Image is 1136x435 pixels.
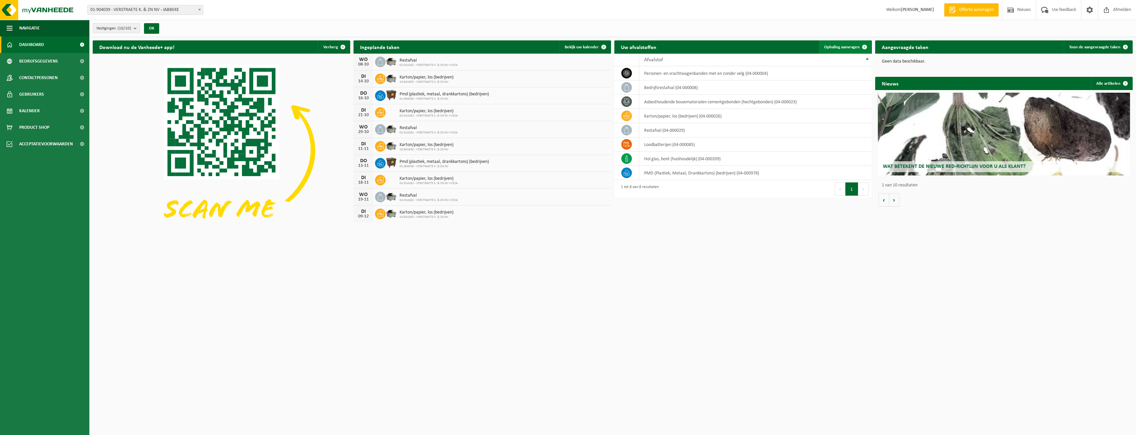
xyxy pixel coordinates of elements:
[323,45,338,49] span: Verberg
[357,175,370,180] div: DI
[357,164,370,168] div: 13-11
[400,75,453,80] span: Karton/papier, los (bedrijven)
[88,5,203,15] span: 01-904039 - VERSTRAETE K. & ZN NV - JABBEKE
[559,40,610,54] a: Bekijk uw kalender
[639,137,872,152] td: loodbatterijen (04-000085)
[357,79,370,84] div: 14-10
[318,40,350,54] button: Verberg
[882,59,1126,64] p: Geen data beschikbaar.
[386,72,397,84] img: WB-5000-GAL-GY-01
[845,182,858,196] button: 1
[357,130,370,134] div: 29-10
[357,180,370,185] div: 18-11
[386,123,397,134] img: WB-5000-GAL-GY-01
[883,164,1025,169] span: Wat betekent de nieuwe RED-richtlijn voor u als klant?
[386,208,397,219] img: WB-5000-GAL-GY-01
[875,77,905,90] h2: Nieuws
[958,7,995,13] span: Offerte aanvragen
[93,40,181,53] h2: Download nu de Vanheede+ app!
[357,158,370,164] div: DO
[824,45,860,49] span: Ophaling aanvragen
[19,136,73,152] span: Acceptatievoorwaarden
[357,147,370,151] div: 11-11
[400,92,489,97] span: Pmd (plastiek, metaal, drankkartons) (bedrijven)
[400,80,453,84] span: 10-841835 - VERSTRAETE K. & ZN NV
[19,103,40,119] span: Kalender
[19,53,58,70] span: Bedrijfsgegevens
[400,159,489,165] span: Pmd (plastiek, metaal, drankkartons) (bedrijven)
[400,198,458,202] span: 02-014282 - VERSTRAETE K. & ZN NV-IVECA
[386,56,397,67] img: WB-5000-GAL-GY-01
[357,91,370,96] div: DO
[93,54,350,247] img: Download de VHEPlus App
[400,125,458,131] span: Restafval
[944,3,999,17] a: Offerte aanvragen
[878,193,889,207] button: Vorige
[386,157,397,168] img: WB-1100-HPE-BN-01
[400,181,458,185] span: 02-014282 - VERSTRAETE K. & ZN NV-IVECA
[400,215,453,219] span: 10-841835 - VERSTRAETE K. & ZN NV
[858,182,869,196] button: Next
[357,96,370,101] div: 16-10
[875,40,935,53] h2: Aangevraagde taken
[618,182,659,196] div: 1 tot 8 van 8 resultaten
[19,119,49,136] span: Product Shop
[400,109,458,114] span: Karton/papier, los (bedrijven)
[639,152,872,166] td: hol glas, bont (huishoudelijk) (04-000209)
[1064,40,1132,54] a: Toon de aangevraagde taken
[639,109,872,123] td: karton/papier, los (bedrijven) (04-000026)
[386,140,397,151] img: WB-5000-GAL-GY-01
[19,36,44,53] span: Dashboard
[144,23,159,34] button: OK
[400,193,458,198] span: Restafval
[639,80,872,95] td: bedrijfsrestafval (04-000008)
[639,66,872,80] td: personen -en vrachtwagenbanden met en zonder velg (04-000004)
[639,166,872,180] td: PMD (Plastiek, Metaal, Drankkartons) (bedrijven) (04-000978)
[889,193,899,207] button: Volgende
[639,123,872,137] td: restafval (04-000029)
[882,183,1129,188] p: 1 van 10 resultaten
[1091,77,1132,90] a: Alle artikelen
[357,192,370,197] div: WO
[614,40,663,53] h2: Uw afvalstoffen
[118,26,131,30] count: (10/10)
[644,57,663,63] span: Afvalstof
[819,40,871,54] a: Ophaling aanvragen
[386,89,397,101] img: WB-1100-HPE-BN-01
[400,148,453,152] span: 10-841835 - VERSTRAETE K. & ZN NV
[400,97,489,101] span: 01-904039 - VERSTRAETE K. & ZN NV
[357,141,370,147] div: DI
[96,24,131,33] span: Vestigingen
[400,114,458,118] span: 02-014282 - VERSTRAETE K. & ZN NV-IVECA
[400,131,458,135] span: 02-014282 - VERSTRAETE K. & ZN NV-IVECA
[19,70,58,86] span: Contactpersonen
[357,57,370,62] div: WO
[639,95,872,109] td: asbesthoudende bouwmaterialen cementgebonden (hechtgebonden) (04-000023)
[386,191,397,202] img: WB-5000-GAL-GY-01
[400,210,453,215] span: Karton/papier, los (bedrijven)
[878,93,1130,175] a: Wat betekent de nieuwe RED-richtlijn voor u als klant?
[357,197,370,202] div: 19-11
[357,209,370,214] div: DI
[357,62,370,67] div: 08-10
[400,142,453,148] span: Karton/papier, los (bedrijven)
[354,40,406,53] h2: Ingeplande taken
[357,124,370,130] div: WO
[565,45,599,49] span: Bekijk uw kalender
[357,214,370,219] div: 09-12
[19,20,40,36] span: Navigatie
[901,7,934,12] strong: [PERSON_NAME]
[400,58,458,63] span: Restafval
[357,74,370,79] div: DI
[357,113,370,118] div: 21-10
[400,176,458,181] span: Karton/papier, los (bedrijven)
[87,5,203,15] span: 01-904039 - VERSTRAETE K. & ZN NV - JABBEKE
[400,165,489,169] span: 01-904039 - VERSTRAETE K. & ZN NV
[835,182,845,196] button: Previous
[93,23,140,33] button: Vestigingen(10/10)
[400,63,458,67] span: 02-014282 - VERSTRAETE K. & ZN NV-IVECA
[19,86,44,103] span: Gebruikers
[357,108,370,113] div: DI
[1069,45,1120,49] span: Toon de aangevraagde taken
